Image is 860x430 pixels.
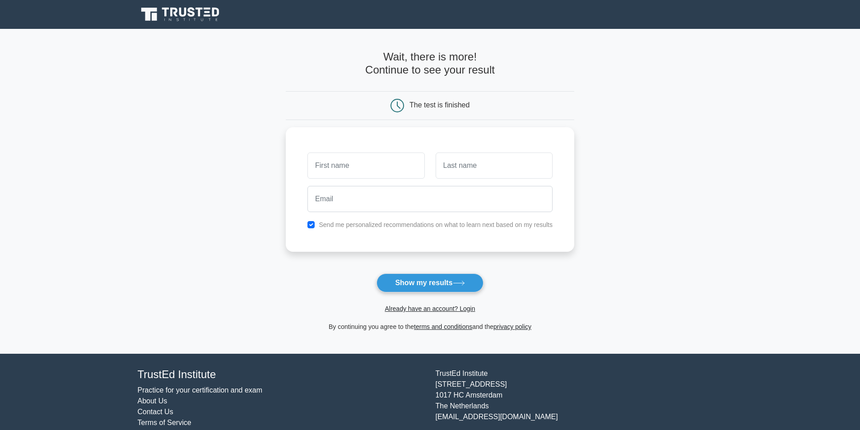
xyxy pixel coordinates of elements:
a: terms and conditions [414,323,472,330]
div: By continuing you agree to the and the [280,321,580,332]
a: About Us [138,397,167,405]
input: Last name [436,153,553,179]
h4: Wait, there is more! Continue to see your result [286,51,574,77]
input: Email [307,186,553,212]
a: Already have an account? Login [385,305,475,312]
button: Show my results [377,273,483,292]
input: First name [307,153,424,179]
a: Practice for your certification and exam [138,386,263,394]
a: privacy policy [493,323,531,330]
a: Terms of Service [138,419,191,426]
h4: TrustEd Institute [138,368,425,381]
div: The test is finished [409,101,470,109]
a: Contact Us [138,408,173,416]
label: Send me personalized recommendations on what to learn next based on my results [319,221,553,228]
